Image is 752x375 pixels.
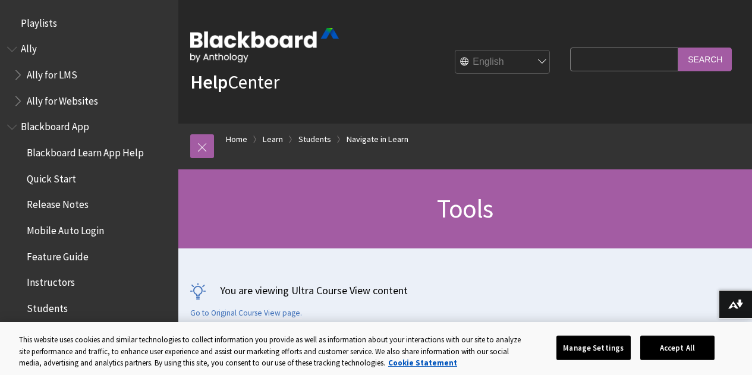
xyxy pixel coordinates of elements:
[678,48,732,71] input: Search
[27,220,104,237] span: Mobile Auto Login
[7,13,171,33] nav: Book outline for Playlists
[388,358,457,368] a: More information about your privacy, opens in a new tab
[21,13,57,29] span: Playlists
[27,195,89,211] span: Release Notes
[640,335,715,360] button: Accept All
[27,91,98,107] span: Ally for Websites
[190,28,339,62] img: Blackboard by Anthology
[347,132,408,147] a: Navigate in Learn
[226,132,247,147] a: Home
[27,247,89,263] span: Feature Guide
[27,298,68,314] span: Students
[263,132,283,147] a: Learn
[190,308,302,319] a: Go to Original Course View page.
[437,192,493,225] span: Tools
[7,39,171,111] nav: Book outline for Anthology Ally Help
[27,273,75,289] span: Instructors
[27,65,77,81] span: Ally for LMS
[21,39,37,55] span: Ally
[21,117,89,133] span: Blackboard App
[455,51,550,74] select: Site Language Selector
[298,132,331,147] a: Students
[190,70,228,94] strong: Help
[556,335,631,360] button: Manage Settings
[190,70,279,94] a: HelpCenter
[27,143,144,159] span: Blackboard Learn App Help
[190,283,740,298] p: You are viewing Ultra Course View content
[19,334,527,369] div: This website uses cookies and similar technologies to collect information you provide as well as ...
[27,169,76,185] span: Quick Start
